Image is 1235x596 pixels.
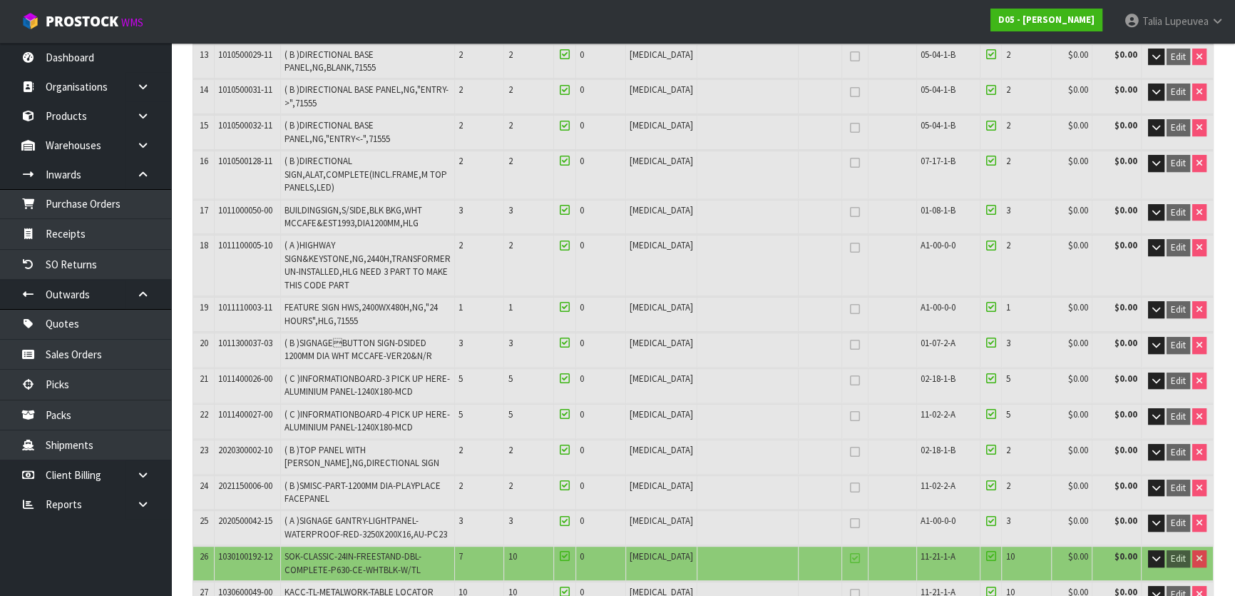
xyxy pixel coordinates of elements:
span: 0 [580,444,584,456]
span: 2 [1005,84,1010,96]
span: Edit [1171,241,1186,253]
span: Lupeuvea [1164,14,1209,28]
span: 2 [458,480,463,492]
span: 1 [1005,301,1010,313]
span: ( B )DIRECTIONAL BASE PANEL,NG,"ENTRY->",71555 [285,84,449,108]
span: 3 [508,204,512,216]
span: 24 [200,480,208,492]
span: 5 [1005,408,1010,420]
span: $0.00 [1068,337,1088,349]
span: 16 [200,155,208,167]
span: ( C )INFORMATIONBOARD-4 PICK UP HERE-ALUMINIUM PANEL-1240X180-MCD [285,408,450,433]
span: $0.00 [1068,515,1088,527]
span: Talia [1142,14,1162,28]
span: 11-02-2-A [921,480,955,492]
span: Edit [1171,51,1186,63]
span: $0.00 [1068,373,1088,385]
span: 0 [580,515,584,527]
span: 25 [200,515,208,527]
span: 19 [200,301,208,313]
span: 2 [1005,155,1010,167]
span: 3 [1005,204,1010,216]
span: 3 [508,515,512,527]
span: 11-02-2-A [921,408,955,420]
span: 0 [580,49,584,61]
span: 1011300037-03 [218,337,272,349]
button: Edit [1167,119,1190,136]
span: 0 [580,155,584,167]
span: [MEDICAL_DATA] [630,444,693,456]
span: 05-04-1-B [921,84,955,96]
strong: $0.00 [1114,515,1137,527]
span: 15 [200,119,208,131]
span: 1010500029-11 [218,49,272,61]
span: 2 [508,480,512,492]
span: ( B )DIRECTIONAL SIGN,ALAT,COMPLETE(INCL.FRAME,M TOP PANELS,LED) [285,155,447,193]
button: Edit [1167,239,1190,256]
span: 5 [458,408,463,420]
strong: $0.00 [1114,204,1137,216]
span: 11-21-1-A [921,550,955,562]
span: 17 [200,204,208,216]
strong: $0.00 [1114,408,1137,420]
button: Edit [1167,301,1190,318]
span: 3 [458,337,463,349]
span: 2 [458,84,463,96]
span: Edit [1171,517,1186,529]
span: $0.00 [1068,49,1088,61]
span: 21 [200,373,208,385]
span: 2 [508,444,512,456]
span: 5 [508,373,512,385]
button: Edit [1167,155,1190,172]
span: 1011100005-10 [218,239,272,251]
span: 7 [458,550,463,562]
span: 0 [580,337,584,349]
span: Edit [1171,86,1186,98]
span: 1 [508,301,512,313]
span: $0.00 [1068,84,1088,96]
span: [MEDICAL_DATA] [630,337,693,349]
span: $0.00 [1068,301,1088,313]
span: 2 [508,119,512,131]
span: A1-00-0-0 [921,301,955,313]
strong: $0.00 [1114,84,1137,96]
span: 23 [200,444,208,456]
span: [MEDICAL_DATA] [630,49,693,61]
span: 0 [580,239,584,251]
span: 18 [200,239,208,251]
span: [MEDICAL_DATA] [630,204,693,216]
strong: $0.00 [1114,444,1137,456]
span: Edit [1171,339,1186,351]
span: 01-07-2-A [921,337,955,349]
span: 2 [1005,480,1010,492]
span: 01-08-1-B [921,204,955,216]
span: [MEDICAL_DATA] [630,84,693,96]
span: 5 [1005,373,1010,385]
span: 1 [458,301,463,313]
span: Edit [1171,446,1186,458]
span: [MEDICAL_DATA] [630,480,693,492]
span: Edit [1171,552,1186,565]
span: $0.00 [1068,408,1088,420]
span: 3 [458,204,463,216]
span: [MEDICAL_DATA] [630,239,693,251]
span: Edit [1171,410,1186,423]
span: 2 [1005,49,1010,61]
span: 0 [580,550,584,562]
span: 0 [580,204,584,216]
span: Edit [1171,206,1186,218]
span: 2020300002-10 [218,444,272,456]
span: 2 [458,239,463,251]
span: 2 [1005,119,1010,131]
small: WMS [121,16,143,29]
span: [MEDICAL_DATA] [630,155,693,167]
span: 0 [580,301,584,313]
span: 2 [458,119,463,131]
span: 2 [508,155,512,167]
span: [MEDICAL_DATA] [630,515,693,527]
span: 22 [200,408,208,420]
strong: $0.00 [1114,550,1137,562]
button: Edit [1167,515,1190,532]
span: 5 [458,373,463,385]
span: $0.00 [1068,204,1088,216]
